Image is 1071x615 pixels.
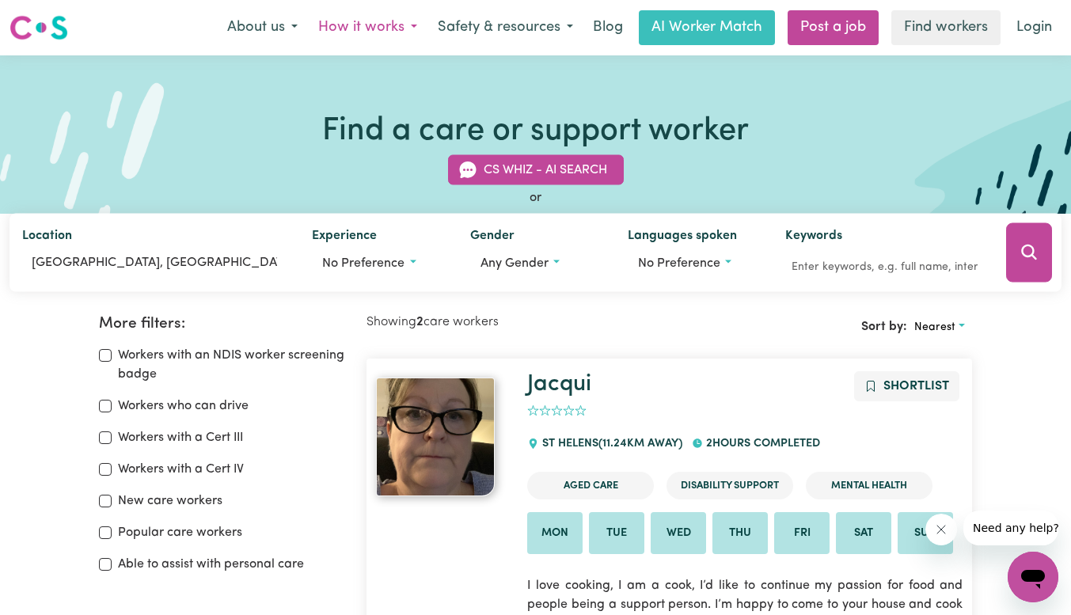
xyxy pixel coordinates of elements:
[785,255,984,279] input: Enter keywords, e.g. full name, interests
[312,226,377,249] label: Experience
[217,11,308,44] button: About us
[9,11,96,24] span: Need any help?
[22,249,287,277] input: Enter a suburb
[376,378,495,496] img: View Jacqui's profile
[898,512,953,555] li: Available on Sun
[788,10,879,45] a: Post a job
[118,555,304,574] label: Able to assist with personal care
[470,226,515,249] label: Gender
[427,11,583,44] button: Safety & resources
[639,10,775,45] a: AI Worker Match
[667,472,793,499] li: Disability Support
[527,402,587,420] div: add rating by typing an integer from 0 to 5 or pressing arrow keys
[925,514,957,545] iframe: Close message
[712,512,768,555] li: Available on Thu
[692,423,830,465] div: 2 hours completed
[963,511,1058,545] iframe: Message from company
[806,472,932,499] li: Mental Health
[1008,552,1058,602] iframe: Button to launch messaging window
[308,11,427,44] button: How it works
[480,257,549,270] span: Any gender
[118,523,242,542] label: Popular care workers
[628,226,737,249] label: Languages spoken
[118,346,348,384] label: Workers with an NDIS worker screening badge
[118,397,249,416] label: Workers who can drive
[448,155,624,185] button: CS Whiz - AI Search
[22,226,72,249] label: Location
[366,315,670,330] h2: Showing care workers
[785,226,842,249] label: Keywords
[99,315,348,333] h2: More filters:
[527,373,591,396] a: Jacqui
[854,371,959,401] button: Add to shortlist
[376,378,508,496] a: Jacqui
[416,316,423,328] b: 2
[583,10,632,45] a: Blog
[118,492,222,511] label: New care workers
[9,9,68,46] a: Careseekers logo
[628,249,760,279] button: Worker language preferences
[470,249,602,279] button: Worker gender preference
[1007,10,1062,45] a: Login
[527,512,583,555] li: Available on Mon
[598,438,682,450] span: ( 11.24 km away)
[638,257,720,270] span: No preference
[527,423,691,465] div: ST HELENS
[118,460,244,479] label: Workers with a Cert IV
[861,321,907,333] span: Sort by:
[9,188,1062,207] div: or
[9,13,68,42] img: Careseekers logo
[883,380,949,393] span: Shortlist
[527,472,654,499] li: Aged Care
[1006,223,1052,283] button: Search
[312,249,444,279] button: Worker experience options
[891,10,1001,45] a: Find workers
[907,315,972,340] button: Sort search results
[118,428,243,447] label: Workers with a Cert III
[651,512,706,555] li: Available on Wed
[774,512,830,555] li: Available on Fri
[589,512,644,555] li: Available on Tue
[836,512,891,555] li: Available on Sat
[322,257,404,270] span: No preference
[322,112,749,150] h1: Find a care or support worker
[914,321,955,333] span: Nearest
